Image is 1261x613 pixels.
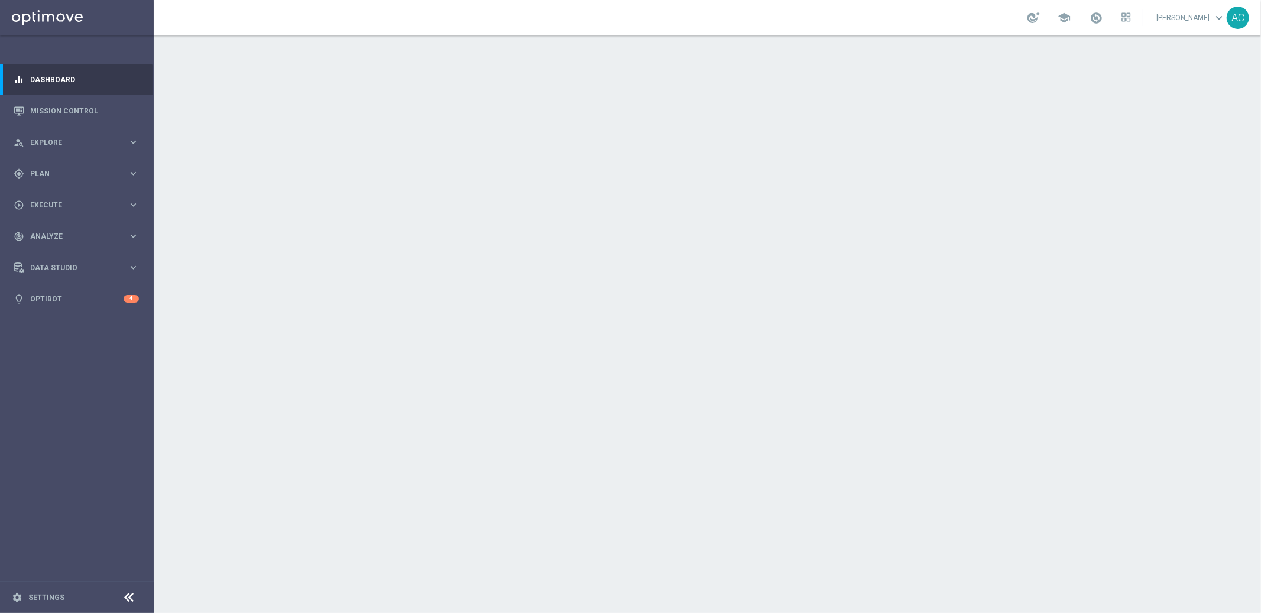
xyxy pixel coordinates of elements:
i: track_changes [14,231,24,242]
a: [PERSON_NAME]keyboard_arrow_down [1155,9,1227,27]
span: Data Studio [30,264,128,271]
span: school [1058,11,1071,24]
button: play_circle_outline Execute keyboard_arrow_right [13,200,140,210]
a: Settings [28,594,64,601]
div: Dashboard [14,64,139,95]
i: play_circle_outline [14,200,24,210]
div: Mission Control [14,95,139,127]
span: Analyze [30,233,128,240]
button: Mission Control [13,106,140,116]
i: keyboard_arrow_right [128,231,139,242]
i: lightbulb [14,294,24,304]
span: Execute [30,202,128,209]
span: Explore [30,139,128,146]
button: person_search Explore keyboard_arrow_right [13,138,140,147]
div: 4 [124,295,139,303]
div: Explore [14,137,128,148]
div: Execute [14,200,128,210]
span: Plan [30,170,128,177]
i: settings [12,592,22,603]
i: equalizer [14,74,24,85]
i: keyboard_arrow_right [128,262,139,273]
button: Data Studio keyboard_arrow_right [13,263,140,273]
div: Analyze [14,231,128,242]
i: keyboard_arrow_right [128,168,139,179]
span: keyboard_arrow_down [1213,11,1226,24]
a: Dashboard [30,64,139,95]
div: AC [1227,7,1249,29]
div: Plan [14,168,128,179]
div: Data Studio [14,262,128,273]
button: gps_fixed Plan keyboard_arrow_right [13,169,140,179]
a: Optibot [30,283,124,314]
i: keyboard_arrow_right [128,199,139,210]
i: gps_fixed [14,168,24,179]
button: track_changes Analyze keyboard_arrow_right [13,232,140,241]
button: lightbulb Optibot 4 [13,294,140,304]
a: Mission Control [30,95,139,127]
i: keyboard_arrow_right [128,137,139,148]
button: equalizer Dashboard [13,75,140,85]
i: person_search [14,137,24,148]
div: Optibot [14,283,139,314]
